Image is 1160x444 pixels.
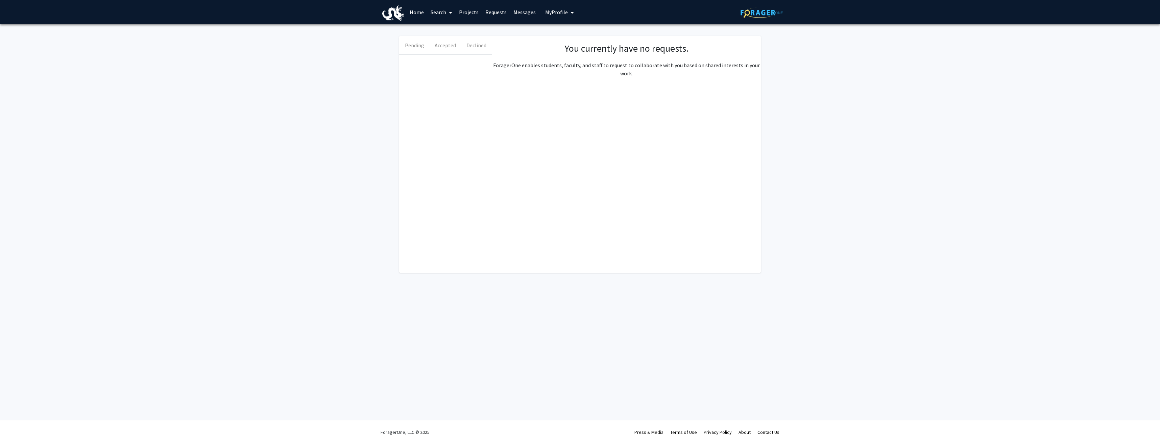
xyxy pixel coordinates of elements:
[757,429,779,435] a: Contact Us
[704,429,732,435] a: Privacy Policy
[545,9,568,16] span: My Profile
[670,429,697,435] a: Terms of Use
[430,36,461,54] button: Accepted
[427,0,456,24] a: Search
[456,0,482,24] a: Projects
[492,61,761,77] p: ForagerOne enables students, faculty, and staff to request to collaborate with you based on share...
[741,7,783,18] img: ForagerOne Logo
[499,43,754,54] h1: You currently have no requests.
[382,5,404,21] img: Drexel University Logo
[406,0,427,24] a: Home
[399,36,430,54] button: Pending
[1131,414,1155,439] iframe: Chat
[461,36,492,54] button: Declined
[739,429,751,435] a: About
[482,0,510,24] a: Requests
[381,420,430,444] div: ForagerOne, LLC © 2025
[510,0,539,24] a: Messages
[634,429,663,435] a: Press & Media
